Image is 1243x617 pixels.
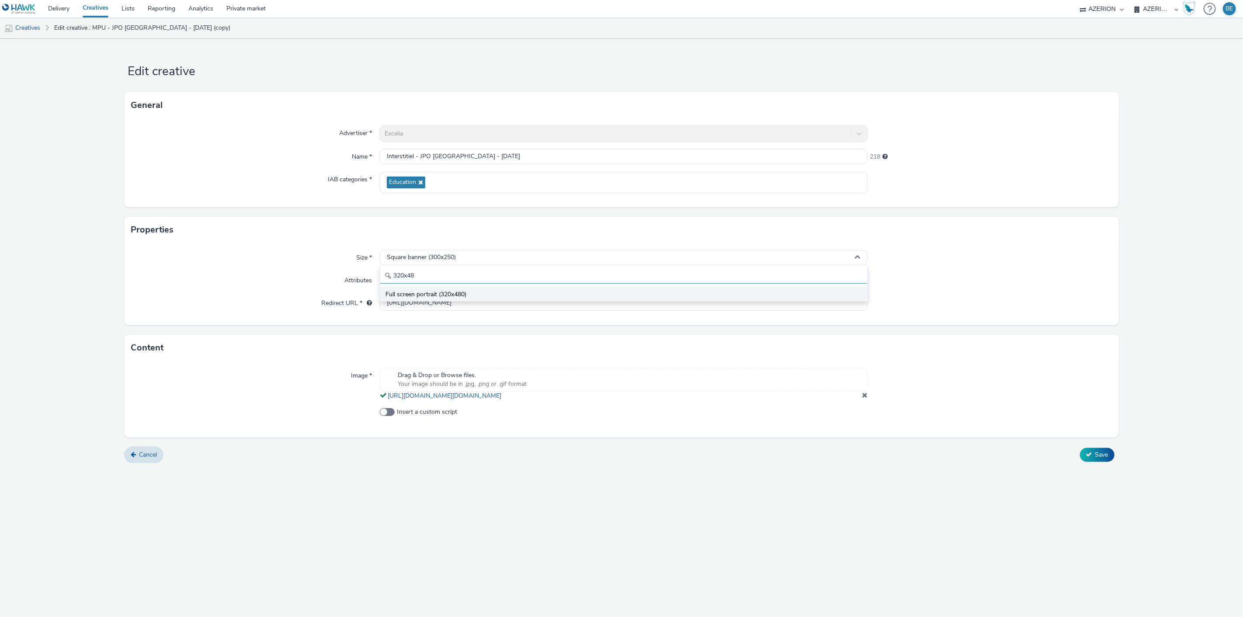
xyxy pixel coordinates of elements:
[347,368,375,380] label: Image *
[50,17,235,38] a: Edit creative : MPU - JPO [GEOGRAPHIC_DATA] - [DATE] (copy)
[324,172,375,184] label: IAB categories *
[1183,2,1196,16] img: Hawk Academy
[348,149,375,161] label: Name *
[131,223,174,236] h3: Properties
[131,341,163,354] h3: Content
[870,153,880,161] span: 218
[380,268,868,284] input: Search...
[1226,2,1233,15] div: BE
[362,299,372,308] div: URL will be used as a validation URL with some SSPs and it will be the redirection URL of your cr...
[882,153,888,161] div: Maximum 255 characters
[124,63,1118,80] h1: Edit creative
[398,380,527,388] span: Your image should be in .jpg, .png or .gif format
[1080,448,1115,462] button: Save
[385,290,466,299] span: Full screen portrait (320x480)
[318,295,375,308] label: Redirect URL *
[353,250,375,262] label: Size *
[336,125,375,138] label: Advertiser *
[388,392,505,400] a: [URL][DOMAIN_NAME][DOMAIN_NAME]
[124,447,163,463] a: Cancel
[398,371,527,380] span: Drag & Drop or Browse files.
[389,179,416,186] span: Education
[1183,2,1199,16] a: Hawk Academy
[131,99,163,112] h3: General
[341,273,375,285] label: Attributes
[397,408,457,416] span: Insert a custom script
[2,3,36,14] img: undefined Logo
[4,24,13,33] img: mobile
[387,254,456,261] span: Square banner (300x250)
[139,451,157,459] span: Cancel
[380,295,868,311] input: url...
[1095,451,1108,459] span: Save
[380,149,868,164] input: Name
